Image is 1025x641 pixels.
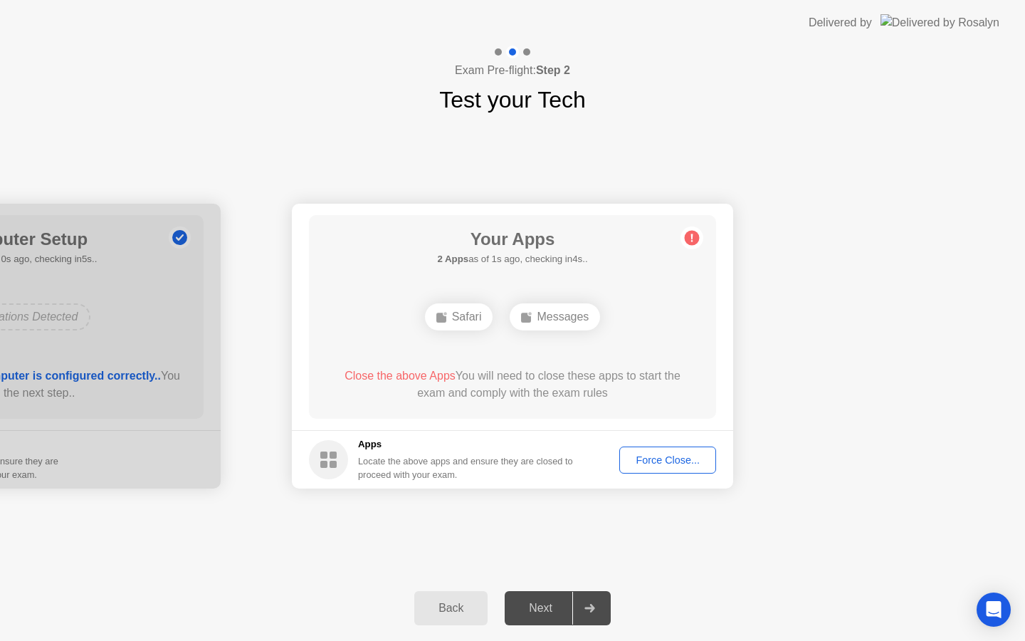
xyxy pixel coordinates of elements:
[536,64,570,76] b: Step 2
[510,303,600,330] div: Messages
[358,454,574,481] div: Locate the above apps and ensure they are closed to proceed with your exam.
[455,62,570,79] h4: Exam Pre-flight:
[345,370,456,382] span: Close the above Apps
[358,437,574,452] h5: Apps
[414,591,488,625] button: Back
[419,602,483,615] div: Back
[619,447,716,474] button: Force Close...
[439,83,586,117] h1: Test your Tech
[881,14,999,31] img: Delivered by Rosalyn
[809,14,872,31] div: Delivered by
[437,252,587,266] h5: as of 1s ago, checking in4s..
[977,593,1011,627] div: Open Intercom Messenger
[624,454,711,466] div: Force Close...
[509,602,572,615] div: Next
[425,303,493,330] div: Safari
[437,226,587,252] h1: Your Apps
[505,591,611,625] button: Next
[330,368,696,402] div: You will need to close these apps to start the exam and comply with the exam rules
[437,254,468,264] b: 2 Apps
